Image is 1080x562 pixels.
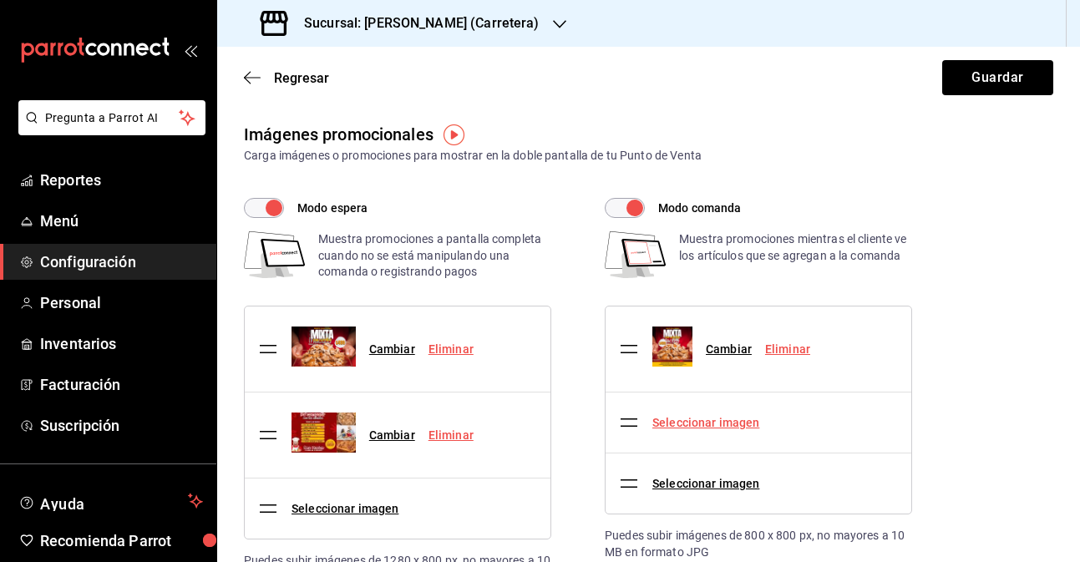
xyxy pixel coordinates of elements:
img: Preview [652,327,692,367]
div: Muestra promociones mientras el cliente ve los artículos que se agregan a la comanda [679,231,912,286]
span: Inventarios [40,332,203,355]
div: Puedes subir imágenes de 800 x 800 px, no mayores a 10 MB en formato JPG [605,528,912,560]
a: Eliminar [765,342,810,356]
h3: Sucursal: [PERSON_NAME] (Carretera) [291,13,540,33]
button: Pregunta a Parrot AI [18,100,205,135]
span: Facturación [40,373,203,396]
span: Modo comanda [658,200,742,217]
span: Modo espera [297,200,368,217]
a: Cambiar [369,428,415,442]
span: Personal [40,291,203,314]
span: Ayuda [40,491,181,511]
span: Regresar [274,70,329,86]
img: Tooltip marker [444,124,464,145]
a: Seleccionar imagen [652,477,759,490]
a: Cambiar [369,342,415,356]
a: Seleccionar imagen [652,416,759,429]
span: Recomienda Parrot [40,529,203,552]
div: Carga imágenes o promociones para mostrar en la doble pantalla de tu Punto de Venta [244,147,1053,165]
div: Imágenes promocionales [244,122,434,147]
a: Eliminar [428,428,474,442]
button: Regresar [244,70,329,86]
button: open_drawer_menu [184,43,197,57]
img: Preview [292,327,356,367]
span: Pregunta a Parrot AI [45,109,180,127]
span: Suscripción [40,414,203,437]
span: Reportes [40,169,203,191]
a: Pregunta a Parrot AI [12,121,205,139]
span: Menú [40,210,203,232]
a: Eliminar [428,342,474,356]
span: Configuración [40,251,203,273]
img: Preview [292,413,356,453]
a: Cambiar [706,342,752,356]
div: Muestra promociones a pantalla completa cuando no se está manipulando una comanda o registrando p... [318,231,551,286]
a: Seleccionar imagen [292,502,398,515]
button: Guardar [942,60,1053,95]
